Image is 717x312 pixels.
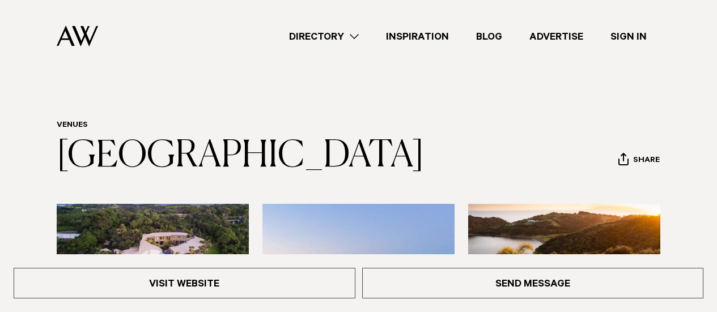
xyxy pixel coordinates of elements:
[362,268,704,298] a: Send Message
[57,121,88,130] a: Venues
[14,268,355,298] a: Visit Website
[516,29,597,44] a: Advertise
[633,156,660,166] span: Share
[463,29,516,44] a: Blog
[618,152,660,169] button: Share
[597,29,660,44] a: Sign In
[275,29,372,44] a: Directory
[57,25,98,46] img: Auckland Weddings Logo
[57,138,424,174] a: [GEOGRAPHIC_DATA]
[372,29,463,44] a: Inspiration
